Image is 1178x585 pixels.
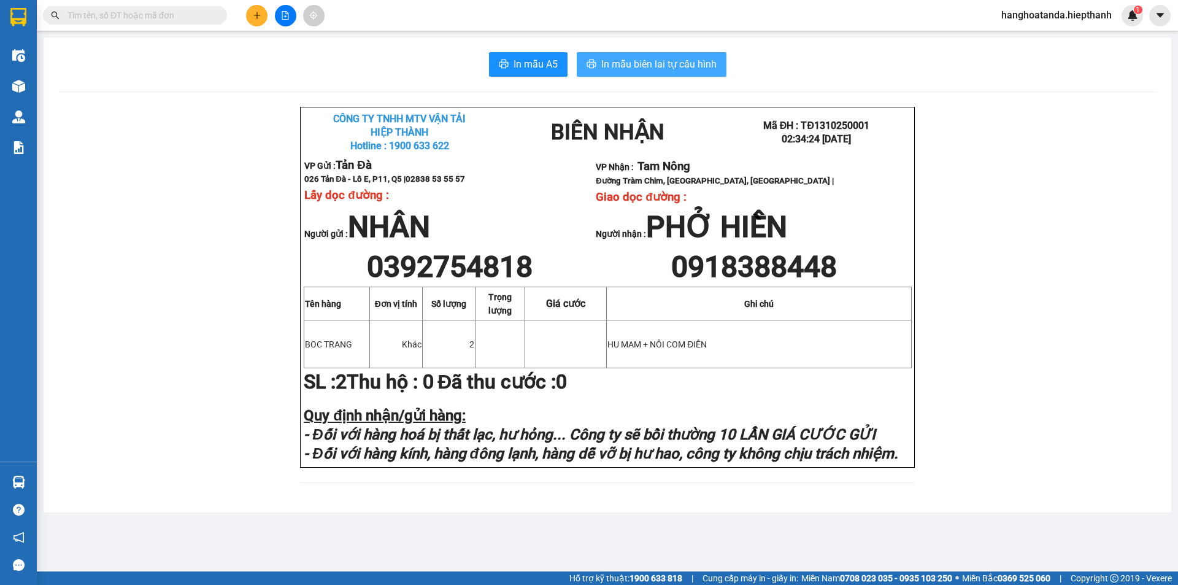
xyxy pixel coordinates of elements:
span: Trọng lượng [488,292,512,316]
strong: VP Nhận : [171,66,271,77]
strong: CÔNG TY TNHH MTV VẬN TẢI [10,6,103,29]
span: PHỞ HIỀN [646,209,787,244]
img: logo-vxr [10,8,26,26]
span: Miền Nam [801,571,952,585]
span: 1 [1136,6,1140,14]
span: Hotline : 1900 633 622 [350,140,449,152]
span: copyright [1110,574,1118,583]
strong: Tên hàng [305,299,341,309]
span: Đường Tràm Chim, [GEOGRAPHIC_DATA], [GEOGRAPHIC_DATA] | [171,80,338,99]
strong: - Đối với hàng kính, hàng đông lạnh, hàng dễ vỡ bị hư hao, công ty không chịu trách nhiệm. [304,445,898,462]
span: question-circle [13,504,25,516]
strong: 0369 525 060 [998,573,1050,583]
span: Cung cấp máy in - giấy in: [703,571,798,585]
span: Lấy dọc đường : [304,188,388,202]
button: printerIn mẫu biên lai tự cấu hình [577,52,726,77]
img: warehouse-icon [12,110,25,123]
span: HU MAM + NÔI COM ĐIÊN [607,339,707,349]
span: Hotline : 1900 633 622 [7,45,106,56]
span: 0 [556,370,567,393]
img: solution-icon [12,141,25,154]
strong: 1900 633 818 [629,573,682,583]
img: warehouse-icon [12,49,25,62]
span: file-add [281,11,290,20]
span: 02:34:24 [DATE] [782,133,851,145]
span: Khác [402,339,422,349]
button: caret-down [1149,5,1171,26]
strong: VP Nhận : [596,162,690,172]
strong: HIỆP THÀNH [28,31,85,43]
input: Tìm tên, số ĐT hoặc mã đơn [67,9,212,22]
strong: SL : [304,370,347,393]
strong: 0708 023 035 - 0935 103 250 [840,573,952,583]
img: warehouse-icon [12,476,25,489]
img: icon-new-feature [1127,10,1138,21]
span: printer [587,59,596,71]
strong: CÔNG TY TNHH MTV VẬN TẢI [333,113,466,125]
strong: Người gửi : [304,229,430,239]
span: 2 [469,339,474,349]
span: In mẫu A5 [514,56,558,72]
span: Số lượng [431,299,466,309]
span: Tam Nông [637,160,690,173]
span: | [691,571,693,585]
span: printer [499,59,509,71]
span: plus [253,11,261,20]
span: 02838 53 55 57 [406,174,465,184]
strong: Đơn vị tính [375,299,417,309]
span: NHÂN [348,209,430,244]
strong: Thu hộ : [347,370,418,393]
strong: Quy định nhận/gửi hàng: [304,407,466,424]
img: warehouse-icon [12,80,25,93]
strong: Người nhận : [596,229,787,239]
button: printerIn mẫu A5 [489,52,568,77]
span: message [13,559,25,571]
button: plus [246,5,268,26]
sup: 1 [1134,6,1142,14]
span: search [51,11,60,20]
span: notification [13,532,25,543]
strong: HIỆP THÀNH [371,126,428,138]
span: | [1060,571,1061,585]
span: 0392754818 [367,249,533,284]
span: In mẫu biên lai tự cấu hình [601,56,717,72]
span: Mã ĐH : TĐ1310250001 [763,120,869,131]
button: file-add [275,5,296,26]
span: caret-down [1155,10,1166,21]
span: Đường Tràm Chim, [GEOGRAPHIC_DATA], [GEOGRAPHIC_DATA] | [596,176,834,185]
strong: Ghi chú [744,299,774,309]
span: Đã thu cước : [423,370,572,393]
button: aim [303,5,325,26]
span: 0918388448 [671,249,837,284]
span: Tản Đà [39,68,75,82]
span: 026 Tản Đà - Lô E, P11, Q5 | [304,174,465,184]
strong: BIÊN NHẬN [114,19,228,44]
strong: VP Gửi : [304,161,371,171]
strong: - Đối với hàng hoá bị thất lạc, hư hỏng... Công ty sẽ bồi thường 10 LẦN GIÁ CƯỚC GỬI [304,426,875,443]
span: Giao dọc đường : [596,190,686,204]
span: Giá cước [546,298,585,309]
span: 0 [423,370,434,393]
strong: VP Gửi : [4,69,75,81]
span: ⚪️ [955,576,959,581]
span: hanghoatanda.hiepthanh [991,7,1122,23]
span: Miền Bắc [962,571,1050,585]
span: 026 Tản Đà - Lô E, P11, Q5 | [4,83,165,93]
strong: BIÊN NHẬN [551,120,664,144]
span: Hỗ trợ kỹ thuật: [569,571,682,585]
span: Tản Đà [336,158,371,172]
span: aim [309,11,318,20]
span: 02838 53 55 57 [106,83,165,93]
span: BOC TRANG [305,339,352,349]
span: 2 [336,370,347,393]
